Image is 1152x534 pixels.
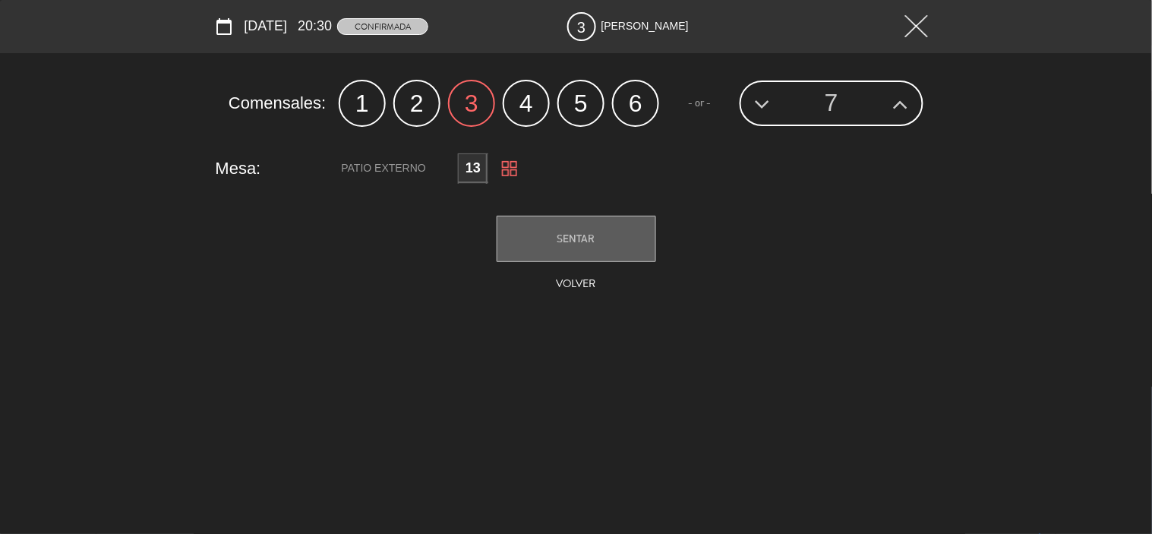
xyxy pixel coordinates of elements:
i: calendar_today [216,17,234,36]
span: Patio Externo [342,161,427,173]
span: [PERSON_NAME] [601,17,689,35]
span: 3 [567,12,596,41]
button: Volver [548,273,604,297]
label: 3 [448,80,495,127]
label: 1 [339,80,386,127]
label: 5 [557,80,604,127]
label: 2 [393,80,440,127]
span: Mesa: [216,155,326,182]
img: floor.png [502,161,517,176]
span: SENTAR [557,232,595,245]
span: CONFIRMADA [337,18,428,35]
label: 4 [503,80,550,127]
span: - or - [659,94,740,112]
img: close2.png [905,15,928,37]
span: [DATE] [245,15,288,37]
span: Comensales: [229,90,339,117]
span: 20:30 [298,15,332,37]
label: 6 [612,80,659,127]
button: SENTAR [497,216,656,262]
